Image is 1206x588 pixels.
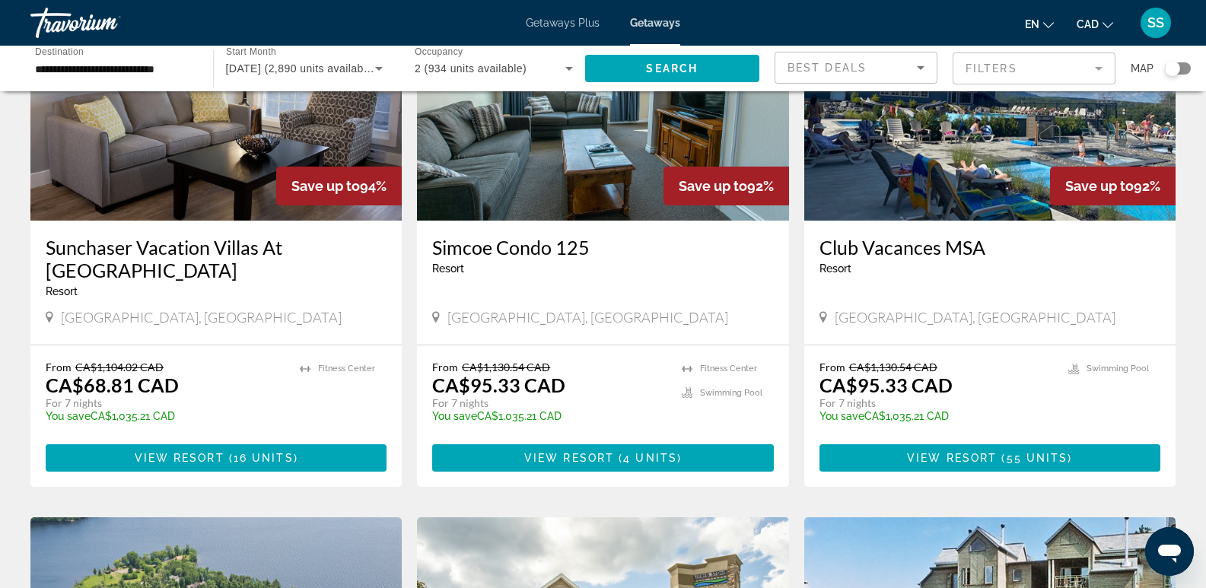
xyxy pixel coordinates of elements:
[835,309,1115,326] span: [GEOGRAPHIC_DATA], [GEOGRAPHIC_DATA]
[415,47,463,57] span: Occupancy
[234,452,294,464] span: 16 units
[135,452,224,464] span: View Resort
[46,285,78,297] span: Resort
[1025,18,1039,30] span: en
[819,373,953,396] p: CA$95.33 CAD
[788,59,924,77] mat-select: Sort by
[819,410,864,422] span: You save
[35,46,84,56] span: Destination
[614,452,682,464] span: ( )
[623,452,677,464] span: 4 units
[663,167,789,205] div: 92%
[46,373,179,396] p: CA$68.81 CAD
[432,373,565,396] p: CA$95.33 CAD
[432,410,666,422] p: CA$1,035.21 CAD
[819,396,1053,410] p: For 7 nights
[819,410,1053,422] p: CA$1,035.21 CAD
[432,444,773,472] button: View Resort(4 units)
[819,262,851,275] span: Resort
[432,361,458,373] span: From
[679,178,747,194] span: Save up to
[1065,178,1134,194] span: Save up to
[75,361,164,373] span: CA$1,104.02 CAD
[30,3,183,43] a: Travorium
[226,47,276,57] span: Start Month
[1087,364,1149,373] span: Swimming Pool
[61,309,342,326] span: [GEOGRAPHIC_DATA], [GEOGRAPHIC_DATA]
[585,55,760,82] button: Search
[1077,13,1113,35] button: Change currency
[432,410,477,422] span: You save
[1077,18,1099,30] span: CAD
[46,396,285,410] p: For 7 nights
[630,17,680,29] a: Getaways
[1025,13,1054,35] button: Change language
[432,262,464,275] span: Resort
[819,361,845,373] span: From
[46,444,387,472] button: View Resort(16 units)
[819,236,1160,259] a: Club Vacances MSA
[432,236,773,259] a: Simcoe Condo 125
[646,62,698,75] span: Search
[700,388,762,398] span: Swimming Pool
[462,361,550,373] span: CA$1,130.54 CAD
[1131,58,1153,79] span: Map
[953,52,1115,85] button: Filter
[46,410,91,422] span: You save
[1136,7,1176,39] button: User Menu
[819,444,1160,472] button: View Resort(55 units)
[849,361,937,373] span: CA$1,130.54 CAD
[46,236,387,281] a: Sunchaser Vacation Villas At [GEOGRAPHIC_DATA]
[432,396,666,410] p: For 7 nights
[226,62,377,75] span: [DATE] (2,890 units available)
[788,62,867,74] span: Best Deals
[318,364,375,373] span: Fitness Center
[224,452,298,464] span: ( )
[447,309,728,326] span: [GEOGRAPHIC_DATA], [GEOGRAPHIC_DATA]
[526,17,600,29] a: Getaways Plus
[46,361,72,373] span: From
[907,452,997,464] span: View Resort
[415,62,527,75] span: 2 (934 units available)
[1007,452,1068,464] span: 55 units
[1145,527,1194,576] iframe: Button to launch messaging window
[1050,167,1176,205] div: 92%
[1147,15,1164,30] span: SS
[997,452,1072,464] span: ( )
[46,410,285,422] p: CA$1,035.21 CAD
[291,178,360,194] span: Save up to
[276,167,402,205] div: 94%
[700,364,757,373] span: Fitness Center
[524,452,614,464] span: View Resort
